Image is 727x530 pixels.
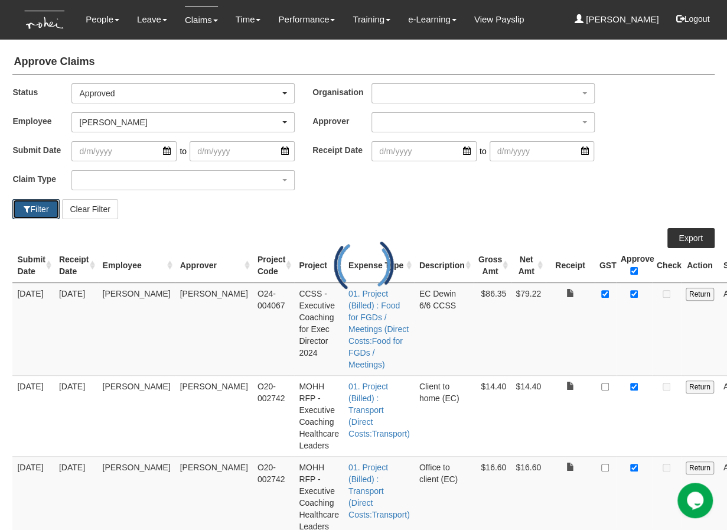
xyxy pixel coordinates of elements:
[595,248,616,283] th: GST
[353,6,390,33] a: Training
[62,199,118,219] button: Clear Filter
[415,282,474,375] td: EC Dewin 6/6 CCSS
[415,248,474,283] th: Description : activate to sort column ascending
[98,375,175,456] td: [PERSON_NAME]
[616,248,652,283] th: Approve
[79,87,280,99] div: Approved
[71,112,295,132] button: [PERSON_NAME]
[348,463,410,519] a: 01. Project (Billed) : Transport (Direct Costs:Transport)
[54,248,98,283] th: Receipt Date : activate to sort column ascending
[12,112,71,129] label: Employee
[12,141,71,158] label: Submit Date
[86,6,119,33] a: People
[546,248,595,283] th: Receipt
[348,289,409,369] a: 01. Project (Billed) : Food for FGDs / Meetings (Direct Costs:Food for FGDs / Meetings)
[681,248,719,283] th: Action
[477,141,490,161] span: to
[177,141,190,161] span: to
[54,375,98,456] td: [DATE]
[12,375,54,456] td: [DATE]
[79,116,280,128] div: [PERSON_NAME]
[686,381,714,394] input: Return
[253,282,294,375] td: O24-004067
[190,141,295,161] input: d/m/yyyy
[71,141,177,161] input: d/m/yyyy
[511,282,546,375] td: $79.22
[12,199,60,219] button: Filter
[71,83,295,103] button: Approved
[137,6,167,33] a: Leave
[253,375,294,456] td: O20-002742
[667,228,715,248] a: Export
[511,375,546,456] td: $14.40
[371,141,477,161] input: d/m/yyyy
[312,112,371,129] label: Approver
[12,282,54,375] td: [DATE]
[294,375,344,456] td: MOHH RFP - Executive Coaching Healthcare Leaders
[12,248,54,283] th: Submit Date : activate to sort column ascending
[415,375,474,456] td: Client to home (EC)
[474,6,524,33] a: View Payslip
[652,248,681,283] th: Check
[294,282,344,375] td: CCSS - Executive Coaching for Exec Director 2024
[236,6,261,33] a: Time
[98,248,175,283] th: Employee : activate to sort column ascending
[474,282,511,375] td: $86.35
[474,248,511,283] th: Gross Amt : activate to sort column ascending
[12,170,71,187] label: Claim Type
[348,382,410,438] a: 01. Project (Billed) : Transport (Direct Costs:Transport)
[686,288,714,301] input: Return
[312,141,371,158] label: Receipt Date
[408,6,457,33] a: e-Learning
[511,248,546,283] th: Net Amt : activate to sort column ascending
[490,141,595,161] input: d/m/yyyy
[474,375,511,456] td: $14.40
[175,282,253,375] td: [PERSON_NAME]
[677,483,715,518] iframe: chat widget
[54,282,98,375] td: [DATE]
[98,282,175,375] td: [PERSON_NAME]
[185,6,218,34] a: Claims
[667,5,718,33] button: Logout
[278,6,335,33] a: Performance
[312,83,371,100] label: Organisation
[175,375,253,456] td: [PERSON_NAME]
[12,50,714,74] h4: Approve Claims
[294,248,344,283] th: Project : activate to sort column ascending
[12,83,71,100] label: Status
[686,461,714,474] input: Return
[175,248,253,283] th: Approver : activate to sort column ascending
[253,248,294,283] th: Project Code : activate to sort column ascending
[575,6,659,33] a: [PERSON_NAME]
